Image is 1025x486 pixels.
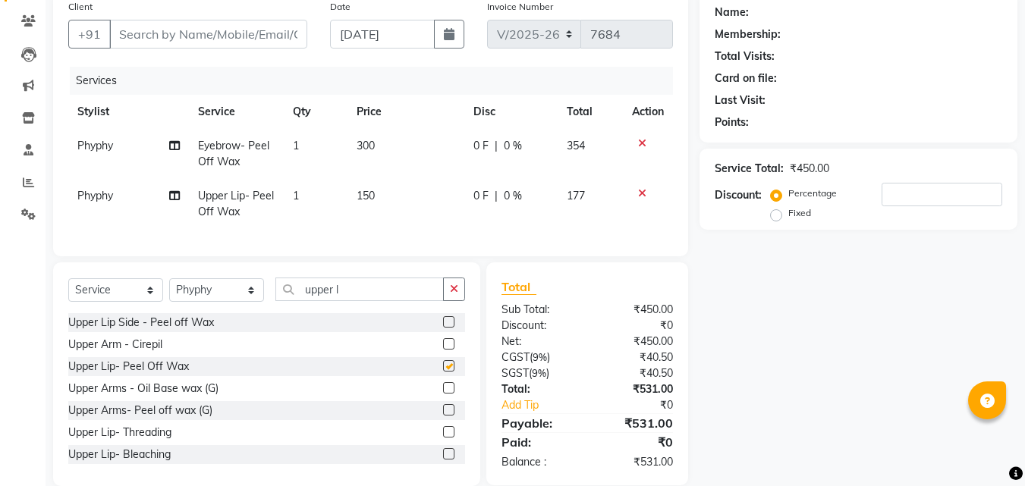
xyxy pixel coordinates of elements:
span: 0 % [504,188,522,204]
div: ₹450.00 [587,334,684,350]
span: 354 [567,139,585,152]
div: ₹531.00 [587,414,684,432]
span: 0 % [504,138,522,154]
div: Payable: [490,414,587,432]
span: 1 [293,189,299,202]
div: ( ) [490,365,587,381]
button: +91 [68,20,111,49]
input: Search or Scan [275,277,444,301]
div: Sub Total: [490,302,587,318]
span: 9% [533,351,547,363]
th: Action [623,95,673,129]
span: 150 [357,189,375,202]
span: 300 [357,139,375,152]
div: Name: [715,5,749,20]
div: ₹40.50 [587,350,684,365]
th: Disc [464,95,558,129]
div: ₹40.50 [587,365,684,381]
div: ₹0 [587,433,684,451]
th: Qty [284,95,347,129]
div: Services [70,67,684,95]
div: ₹450.00 [587,302,684,318]
span: Phyphy [77,139,113,152]
div: Card on file: [715,71,777,86]
span: Eyebrow- Peel Off Wax [198,139,269,168]
div: Upper Arms - Oil Base wax (G) [68,381,219,397]
span: 0 F [473,138,489,154]
span: | [495,188,498,204]
label: Percentage [788,187,837,200]
div: Discount: [490,318,587,334]
div: Upper Lip Side - Peel off Wax [68,315,214,331]
span: SGST [501,366,529,380]
div: ₹531.00 [587,381,684,397]
div: Upper Lip- Peel Off Wax [68,359,189,375]
div: Upper Lip- Threading [68,425,171,441]
div: Last Visit: [715,92,766,108]
th: Price [347,95,464,129]
div: Upper Arms- Peel off wax (G) [68,403,212,419]
div: Upper Arm - Cirepil [68,337,162,353]
th: Total [558,95,624,129]
div: Points: [715,114,749,130]
span: Phyphy [77,189,113,202]
div: Total Visits: [715,49,775,64]
span: 0 F [473,188,489,204]
span: | [495,138,498,154]
div: Membership: [715,27,781,42]
div: ₹0 [604,397,685,413]
div: Discount: [715,187,762,203]
div: ( ) [490,350,587,365]
a: Add Tip [490,397,603,413]
span: 9% [532,367,546,379]
span: 177 [567,189,585,202]
input: Search by Name/Mobile/Email/Code [109,20,307,49]
div: Paid: [490,433,587,451]
div: ₹531.00 [587,454,684,470]
div: Service Total: [715,161,784,177]
div: Upper Lip- Bleaching [68,447,171,462]
div: ₹450.00 [790,161,829,177]
span: CGST [501,350,530,364]
div: Total: [490,381,587,397]
div: Balance : [490,454,587,470]
div: ₹0 [587,318,684,334]
th: Service [189,95,284,129]
label: Fixed [788,206,811,220]
span: Upper Lip- Peel Off Wax [198,189,274,218]
span: 1 [293,139,299,152]
span: Total [501,279,536,295]
div: Net: [490,334,587,350]
th: Stylist [68,95,189,129]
